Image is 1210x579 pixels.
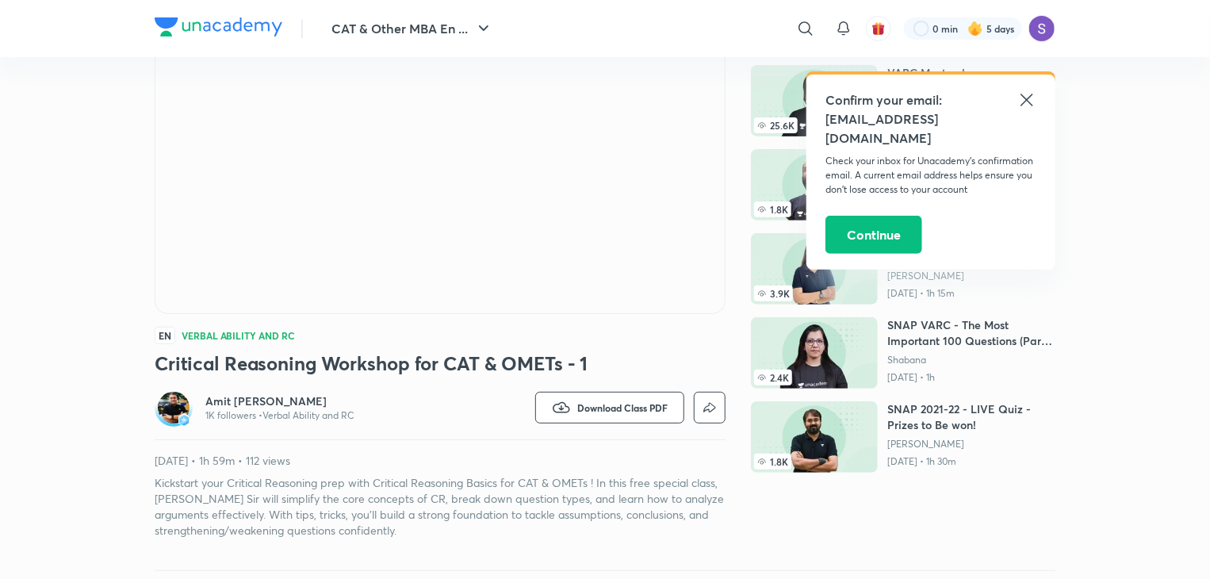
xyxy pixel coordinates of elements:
button: Continue [825,216,922,254]
p: 1K followers • Verbal Ability and RC [205,409,354,422]
button: CAT & Other MBA En ... [322,13,503,44]
h5: [EMAIL_ADDRESS][DOMAIN_NAME] [825,109,1036,148]
span: 1.8K [754,454,791,470]
img: Company Logo [155,17,282,36]
p: Check your inbox for Unacademy’s confirmation email. A current email address helps ensure you don... [825,154,1036,197]
img: Avatar [158,392,190,424]
h6: SNAP VARC - The Most Important 100 Questions (Part 4) [887,317,1055,349]
a: Company Logo [155,17,282,40]
p: [DATE] • 1h 30m [887,455,1055,468]
h6: SNAP 2021-22 - LIVE Quiz - Prizes to Be won! [887,401,1055,433]
p: [DATE] • 1h 15m [887,287,1055,300]
h6: VARC Masterclass [887,65,982,81]
button: avatar [866,16,891,41]
p: [DATE] • 1h [887,371,1055,384]
p: [DATE] • 1h 59m • 112 views [155,453,726,469]
a: [PERSON_NAME] [887,270,1055,282]
a: [PERSON_NAME] [887,438,1055,451]
p: Kickstart your Critical Reasoning prep with Critical Reasoning Basics for CAT & OMETs ! In this f... [155,475,726,539]
img: streak [967,21,983,36]
button: Download Class PDF [535,392,684,424]
img: Sapara Premji [1028,15,1055,42]
img: badge [178,415,190,426]
a: Avatarbadge [155,389,193,427]
img: avatar [871,21,886,36]
span: 3.9K [754,286,793,301]
a: Amit [PERSON_NAME] [205,393,354,409]
span: 2.4K [754,370,792,385]
a: Shabana [887,354,1055,366]
span: 25.6K [754,117,798,133]
h3: Critical Reasoning Workshop for CAT & OMETs - 1 [155,351,726,376]
h5: Confirm your email: [825,90,1036,109]
span: 1.8K [754,201,791,217]
span: Download Class PDF [577,401,668,414]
